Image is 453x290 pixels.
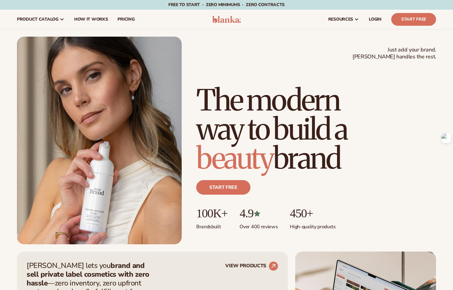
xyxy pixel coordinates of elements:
[117,17,134,22] span: pricing
[196,86,436,173] h1: The modern way to build a brand
[240,220,278,230] p: Over 400 reviews
[168,2,285,8] span: Free to start · ZERO minimums · ZERO contracts
[225,261,278,271] a: VIEW PRODUCTS
[196,207,227,220] p: 100K+
[196,140,273,176] span: beauty
[196,180,250,195] a: Start free
[364,10,386,29] a: LOGIN
[12,10,69,29] a: product catalog
[323,10,364,29] a: resources
[69,10,113,29] a: How It Works
[391,13,436,26] a: Start Free
[290,220,336,230] p: High-quality products
[17,17,58,22] span: product catalog
[74,17,108,22] span: How It Works
[290,207,336,220] p: 450+
[113,10,139,29] a: pricing
[17,37,182,244] img: Female holding tanning mousse.
[240,207,278,220] p: 4.9
[212,16,241,23] img: logo
[328,17,353,22] span: resources
[369,17,382,22] span: LOGIN
[27,261,149,288] strong: brand and sell private label cosmetics with zero hassle
[352,46,436,61] span: Just add your brand. [PERSON_NAME] handles the rest.
[196,220,227,230] p: Brands built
